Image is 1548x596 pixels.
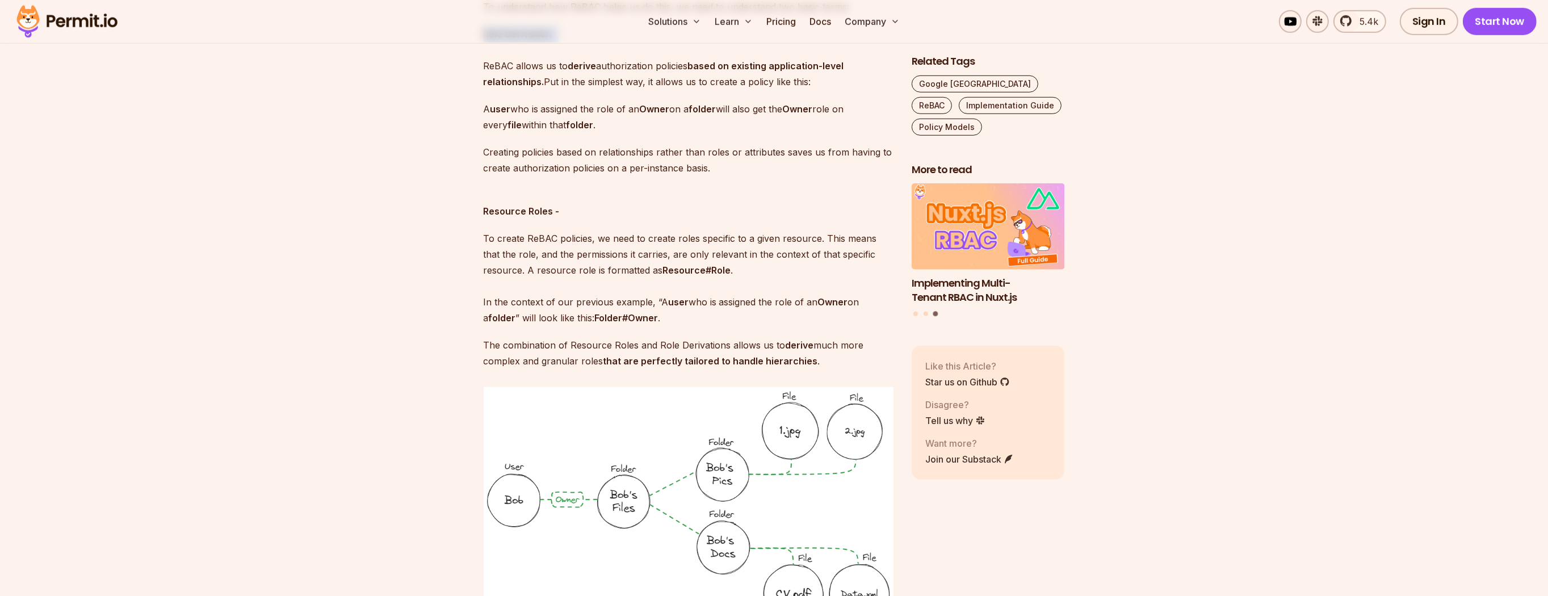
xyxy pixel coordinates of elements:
a: Pricing [762,10,800,33]
img: Implementing Multi-Tenant RBAC in Nuxt.js [912,184,1065,270]
img: Permit logo [11,2,123,41]
strong: Folder#Owner [595,312,658,324]
strong: based on existing application-level relationships. [484,60,844,87]
a: Implementing Multi-Tenant RBAC in Nuxt.jsImplementing Multi-Tenant RBAC in Nuxt.js [912,184,1065,305]
a: ReBAC [912,97,952,114]
p: A who is assigned the role of an on a will also get the role on every within that . [484,101,893,133]
button: Company [840,10,904,33]
span: 5.4k [1353,15,1378,28]
strong: folder [689,103,716,115]
a: Star us on Github [925,375,1010,389]
li: 3 of 3 [912,184,1065,305]
p: Creating policies based on relationships rather than roles or attributes saves us from having to ... [484,144,893,176]
strong: derive [786,339,814,351]
strong: Resource#Role [663,265,731,276]
a: 5.4k [1333,10,1386,33]
p: Disagree? [925,398,985,412]
p: To create ReBAC policies, we need to create roles specific to a given resource. This means that t... [484,230,893,326]
strong: derive [568,60,597,72]
p: The combination of Resource Roles and Role Derivations allows us to much more complex and granula... [484,337,893,369]
a: Join our Substack [925,452,1014,466]
a: Tell us why [925,414,985,427]
strong: Owner [783,103,813,115]
h3: Implementing Multi-Tenant RBAC in Nuxt.js [912,276,1065,305]
button: Go to slide 3 [933,312,938,317]
a: Sign In [1400,8,1458,35]
h2: Related Tags [912,54,1065,69]
h2: More to read [912,163,1065,177]
strong: file [508,119,522,131]
a: Policy Models [912,119,982,136]
a: Google [GEOGRAPHIC_DATA] [912,75,1038,93]
div: Posts [912,184,1065,318]
p: - ReBAC allows us to authorization policies Put in the simplest way, it allows us to create a pol... [484,26,893,90]
button: Solutions [644,10,706,33]
button: Go to slide 2 [924,312,928,317]
strong: Resource Roles - [484,205,560,217]
strong: Owner [818,296,848,308]
p: Like this Article? [925,359,1010,373]
strong: user [490,103,511,115]
a: Docs [805,10,836,33]
p: Want more? [925,436,1014,450]
strong: user [669,296,689,308]
strong: Owner [640,103,670,115]
a: Start Now [1463,8,1537,35]
strong: folder [567,119,594,131]
strong: that are perfectly tailored to handle hierarchies [603,355,818,367]
a: Implementation Guide [959,97,1062,114]
strong: folder [489,312,516,324]
button: Learn [710,10,757,33]
button: Go to slide 1 [913,312,918,317]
